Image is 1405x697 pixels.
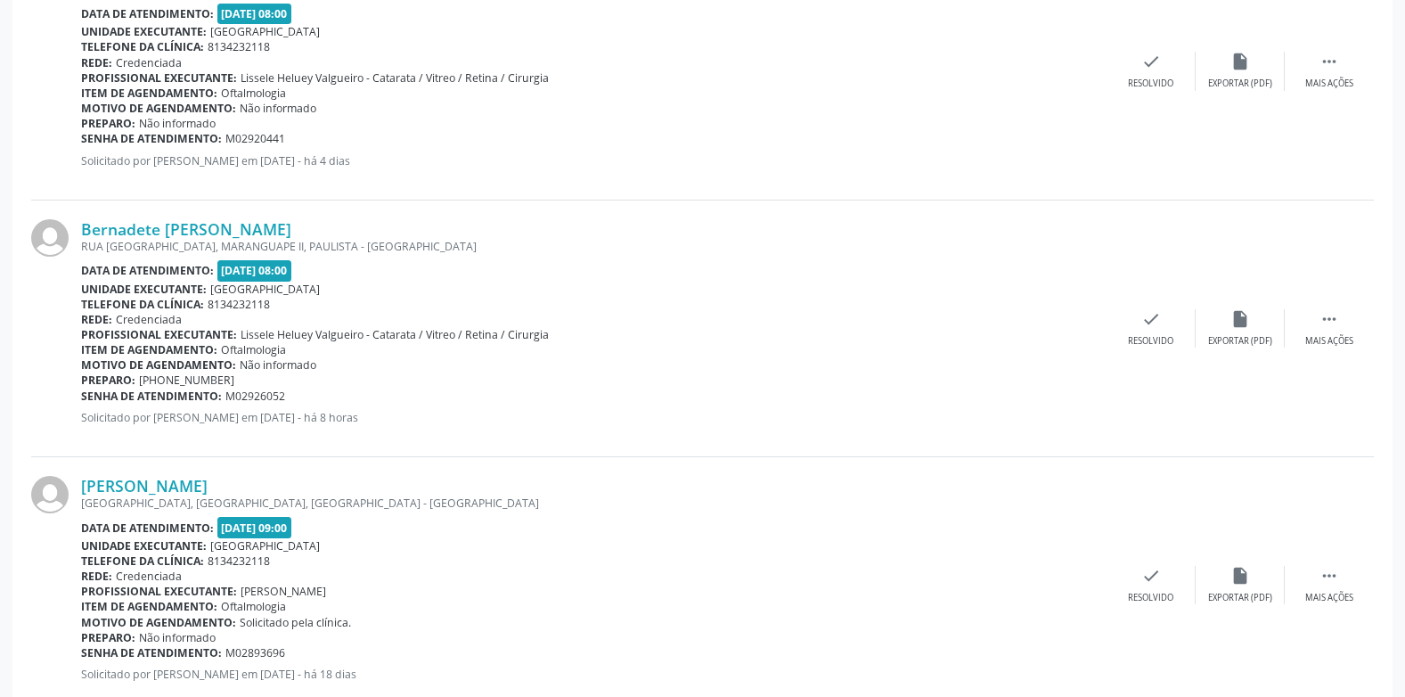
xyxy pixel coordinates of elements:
[81,630,135,645] b: Preparo:
[217,517,292,537] span: [DATE] 09:00
[240,615,351,630] span: Solicitado pela clínica.
[217,260,292,281] span: [DATE] 08:00
[1230,566,1250,586] i: insert_drive_file
[1128,78,1173,90] div: Resolvido
[81,101,236,116] b: Motivo de agendamento:
[241,327,549,342] span: Lissele Heluey Valgueiro - Catarata / Vitreo / Retina / Cirurgia
[208,553,270,569] span: 8134232118
[210,538,320,553] span: [GEOGRAPHIC_DATA]
[210,282,320,297] span: [GEOGRAPHIC_DATA]
[116,569,182,584] span: Credenciada
[1319,566,1339,586] i: 
[1141,52,1161,71] i: check
[240,101,316,116] span: Não informado
[81,538,207,553] b: Unidade executante:
[1305,335,1353,348] div: Mais ações
[81,131,222,146] b: Senha de atendimento:
[241,584,326,599] span: [PERSON_NAME]
[81,389,222,404] b: Senha de atendimento:
[81,342,217,357] b: Item de agendamento:
[81,553,204,569] b: Telefone da clínica:
[81,521,214,536] b: Data de atendimento:
[81,615,236,630] b: Motivo de agendamento:
[81,297,204,312] b: Telefone da clínica:
[225,645,285,660] span: M02893696
[81,312,112,327] b: Rede:
[116,55,182,70] span: Credenciada
[81,39,204,54] b: Telefone da clínica:
[1208,78,1272,90] div: Exportar (PDF)
[1230,309,1250,329] i: insert_drive_file
[81,496,1107,511] div: [GEOGRAPHIC_DATA], [GEOGRAPHIC_DATA], [GEOGRAPHIC_DATA] - [GEOGRAPHIC_DATA]
[221,86,286,101] span: Oftalmologia
[81,153,1107,168] p: Solicitado por [PERSON_NAME] em [DATE] - há 4 dias
[217,4,292,24] span: [DATE] 08:00
[81,645,222,660] b: Senha de atendimento:
[81,86,217,101] b: Item de agendamento:
[31,219,69,257] img: img
[81,599,217,614] b: Item de agendamento:
[81,410,1107,425] p: Solicitado por [PERSON_NAME] em [DATE] - há 8 horas
[81,476,208,496] a: [PERSON_NAME]
[225,131,285,146] span: M02920441
[1208,335,1272,348] div: Exportar (PDF)
[1305,592,1353,604] div: Mais ações
[221,599,286,614] span: Oftalmologia
[240,357,316,373] span: Não informado
[139,373,234,388] span: [PHONE_NUMBER]
[1305,78,1353,90] div: Mais ações
[81,282,207,297] b: Unidade executante:
[81,357,236,373] b: Motivo de agendamento:
[81,667,1107,682] p: Solicitado por [PERSON_NAME] em [DATE] - há 18 dias
[1141,309,1161,329] i: check
[208,39,270,54] span: 8134232118
[1128,592,1173,604] div: Resolvido
[116,312,182,327] span: Credenciada
[81,239,1107,254] div: RUA [GEOGRAPHIC_DATA], MARANGUAPE II, PAULISTA - [GEOGRAPHIC_DATA]
[139,116,216,131] span: Não informado
[1230,52,1250,71] i: insert_drive_file
[1128,335,1173,348] div: Resolvido
[1319,52,1339,71] i: 
[208,297,270,312] span: 8134232118
[139,630,216,645] span: Não informado
[81,327,237,342] b: Profissional executante:
[81,70,237,86] b: Profissional executante:
[81,263,214,278] b: Data de atendimento:
[81,24,207,39] b: Unidade executante:
[81,55,112,70] b: Rede:
[81,219,291,239] a: Bernadete [PERSON_NAME]
[1319,309,1339,329] i: 
[210,24,320,39] span: [GEOGRAPHIC_DATA]
[1141,566,1161,586] i: check
[225,389,285,404] span: M02926052
[221,342,286,357] span: Oftalmologia
[81,6,214,21] b: Data de atendimento:
[241,70,549,86] span: Lissele Heluey Valgueiro - Catarata / Vitreo / Retina / Cirurgia
[31,476,69,513] img: img
[81,569,112,584] b: Rede:
[1208,592,1272,604] div: Exportar (PDF)
[81,373,135,388] b: Preparo:
[81,116,135,131] b: Preparo:
[81,584,237,599] b: Profissional executante:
